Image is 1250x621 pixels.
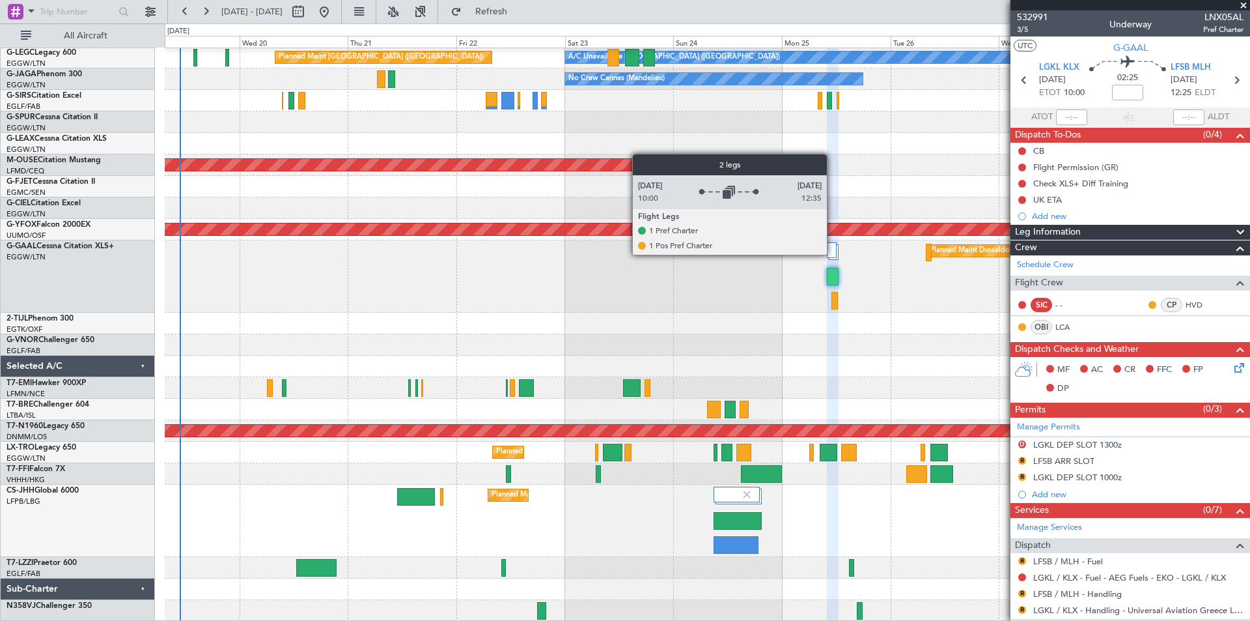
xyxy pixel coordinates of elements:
[7,559,77,567] a: T7-LZZIPraetor 600
[7,475,45,485] a: VHHH/HKG
[7,465,29,473] span: T7-FFI
[1055,321,1085,333] a: LCA
[7,92,31,100] span: G-SIRS
[7,315,28,323] span: 2-TIJL
[1157,364,1172,377] span: FFC
[7,444,76,452] a: LX-TROLegacy 650
[741,489,753,500] img: gray-close.svg
[464,7,519,16] span: Refresh
[930,241,1015,261] div: Planned Maint Dusseldorf
[1032,489,1243,500] div: Add new
[445,1,523,22] button: Refresh
[1017,24,1048,35] span: 3/5
[7,422,43,430] span: T7-N1960
[1031,320,1052,334] div: OBI
[7,70,36,78] span: G-JAGA
[1203,10,1243,24] span: LNX05AL
[7,145,46,154] a: EGGW/LTN
[7,497,40,506] a: LFPB/LBG
[1017,10,1048,24] span: 532991
[1039,74,1066,87] span: [DATE]
[1018,440,1026,448] button: D
[1124,364,1135,377] span: CR
[1109,18,1152,31] div: Underway
[7,559,33,567] span: T7-LZZI
[1186,299,1215,311] a: HVD
[1171,87,1191,100] span: 12:25
[1039,87,1061,100] span: ETOT
[7,188,46,197] a: EGMC/SEN
[7,389,45,399] a: LFMN/NCE
[7,49,35,57] span: G-LEGC
[1018,457,1026,465] button: R
[1033,145,1044,156] div: CB
[7,242,36,250] span: G-GAAL
[1171,61,1211,74] span: LFSB MLH
[7,59,46,68] a: EGGW/LTN
[7,178,95,186] a: G-FJETCessna Citation II
[1033,605,1243,616] a: LGKL / KLX - Handling - Universal Aviation Greece LGKL / KLX
[1017,259,1074,272] a: Schedule Crew
[7,487,35,495] span: CS-JHH
[1032,210,1243,222] div: Add new
[1031,111,1053,124] span: ATOT
[492,485,697,505] div: Planned Maint [GEOGRAPHIC_DATA] ([GEOGRAPHIC_DATA])
[1033,455,1094,467] div: LFSB ARR SLOT
[7,113,98,121] a: G-SPURCessna Citation II
[1015,503,1049,518] span: Services
[7,123,46,133] a: EGGW/LTN
[1015,342,1139,357] span: Dispatch Checks and Weather
[1208,111,1229,124] span: ALDT
[1033,439,1122,450] div: LGKL DEP SLOT 1300z
[1015,538,1051,553] span: Dispatch
[240,36,348,48] div: Wed 20
[7,401,33,409] span: T7-BRE
[7,70,82,78] a: G-JAGAPhenom 300
[1064,87,1085,100] span: 10:00
[1203,402,1222,416] span: (0/3)
[782,36,891,48] div: Mon 25
[7,135,35,143] span: G-LEAX
[7,221,36,229] span: G-YFOX
[7,379,86,387] a: T7-EMIHawker 900XP
[1015,128,1081,143] span: Dispatch To-Dos
[7,156,101,164] a: M-OUSECitation Mustang
[1015,225,1081,240] span: Leg Information
[7,92,81,100] a: G-SIRSCitation Excel
[221,6,283,18] span: [DATE] - [DATE]
[1057,364,1070,377] span: MF
[1033,472,1122,483] div: LGKL DEP SLOT 1000z
[1015,403,1046,418] span: Permits
[1033,178,1128,189] div: Check XLS+ Diff Training
[1017,521,1082,534] a: Manage Services
[1161,298,1182,312] div: CP
[34,31,137,40] span: All Aircraft
[1195,87,1215,100] span: ELDT
[7,569,40,579] a: EGLF/FAB
[279,48,484,67] div: Planned Maint [GEOGRAPHIC_DATA] ([GEOGRAPHIC_DATA])
[1055,299,1085,311] div: - -
[1018,606,1026,614] button: R
[7,135,107,143] a: G-LEAXCessna Citation XLS
[131,36,240,48] div: Tue 19
[1039,61,1079,74] span: LGKL KLX
[1018,473,1026,481] button: R
[568,69,665,89] div: No Crew Cannes (Mandelieu)
[496,442,701,462] div: Planned Maint [GEOGRAPHIC_DATA] ([GEOGRAPHIC_DATA])
[1018,590,1026,598] button: R
[1057,383,1069,396] span: DP
[7,432,47,442] a: DNMM/LOS
[1031,298,1052,312] div: SIC
[1117,72,1138,85] span: 02:25
[565,36,674,48] div: Sat 23
[1033,572,1226,583] a: LGKL / KLX - Fuel - AEG Fuels - EKO - LGKL / KLX
[1203,24,1243,35] span: Pref Charter
[673,36,782,48] div: Sun 24
[7,221,90,229] a: G-YFOXFalcon 2000EX
[7,231,46,240] a: UUMO/OSF
[1017,421,1080,434] a: Manage Permits
[7,336,94,344] a: G-VNORChallenger 650
[7,315,74,323] a: 2-TIJLPhenom 300
[7,379,32,387] span: T7-EMI
[7,422,85,430] a: T7-N1960Legacy 650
